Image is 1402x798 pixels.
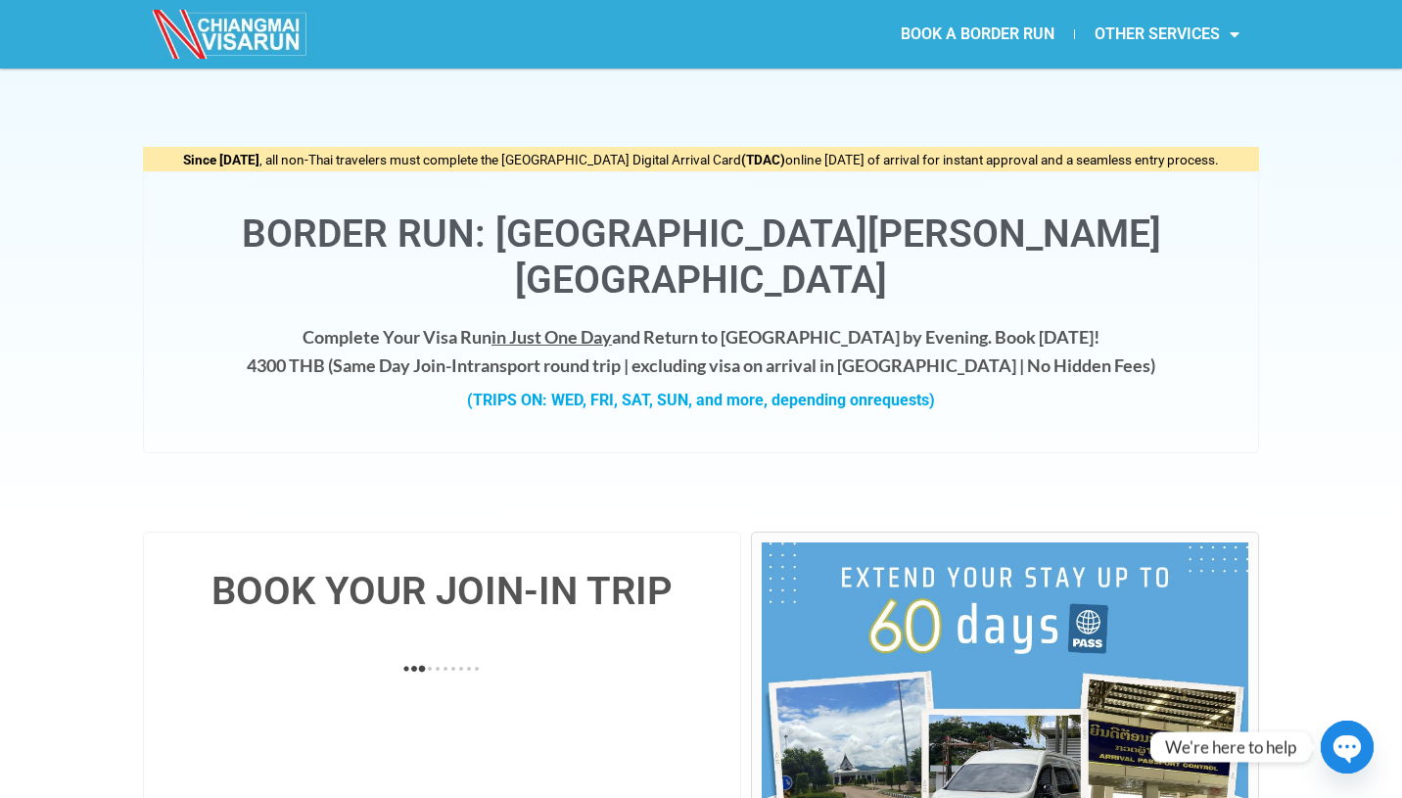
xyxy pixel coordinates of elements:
[867,391,935,409] span: requests)
[333,354,467,376] strong: Same Day Join-In
[164,211,1238,304] h1: Border Run: [GEOGRAPHIC_DATA][PERSON_NAME][GEOGRAPHIC_DATA]
[701,12,1259,57] nav: Menu
[1075,12,1259,57] a: OTHER SERVICES
[881,12,1074,57] a: BOOK A BORDER RUN
[164,572,721,611] h4: BOOK YOUR JOIN-IN TRIP
[164,323,1238,380] h4: Complete Your Visa Run and Return to [GEOGRAPHIC_DATA] by Evening. Book [DATE]! 4300 THB ( transp...
[183,152,1219,167] span: , all non-Thai travelers must complete the [GEOGRAPHIC_DATA] Digital Arrival Card online [DATE] o...
[491,326,612,348] span: in Just One Day
[183,152,259,167] strong: Since [DATE]
[741,152,785,167] strong: (TDAC)
[467,391,935,409] strong: (TRIPS ON: WED, FRI, SAT, SUN, and more, depending on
